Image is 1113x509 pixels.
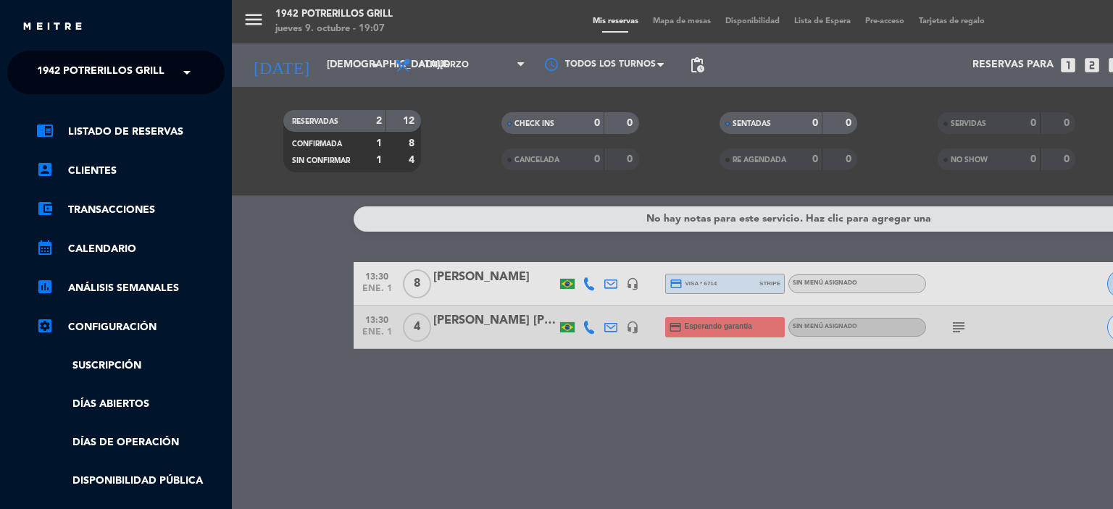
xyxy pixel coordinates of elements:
[36,161,54,178] i: account_box
[36,278,54,295] i: assessment
[36,434,225,451] a: Días de Operación
[36,122,54,139] i: chrome_reader_mode
[36,239,54,256] i: calendar_month
[36,162,225,180] a: account_boxClientes
[36,200,54,217] i: account_balance_wallet
[36,240,225,258] a: calendar_monthCalendario
[36,123,225,140] a: chrome_reader_modeListado de Reservas
[36,279,225,297] a: assessmentANÁLISIS SEMANALES
[36,473,225,489] a: Disponibilidad pública
[37,57,164,88] span: 1942 Potrerillos Grill
[36,358,225,374] a: Suscripción
[36,396,225,413] a: Días abiertos
[22,22,83,33] img: MEITRE
[36,317,54,335] i: settings_applications
[36,201,225,219] a: account_balance_walletTransacciones
[36,319,225,336] a: Configuración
